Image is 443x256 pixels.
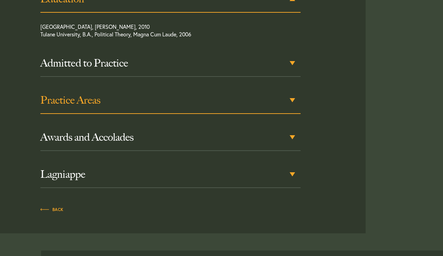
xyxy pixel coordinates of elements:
[40,57,301,69] h3: Admitted to Practice
[40,23,275,42] p: [GEOGRAPHIC_DATA], [PERSON_NAME], 2010 Tulane University, B.A., Political Theory, Magna Cum Laude...
[40,205,64,213] a: Back
[40,168,301,181] h3: Lagniappe
[40,208,64,212] span: Back
[40,131,301,143] h3: Awards and Accolades
[40,94,301,106] h3: Practice Areas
